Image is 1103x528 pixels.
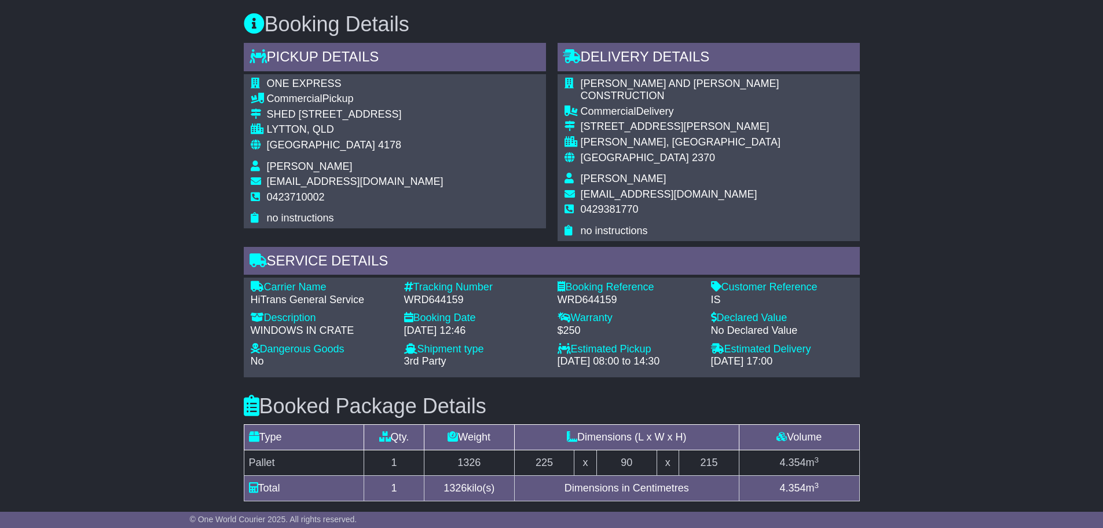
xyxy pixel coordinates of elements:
td: Volume [739,425,859,450]
span: Commercial [581,105,636,117]
span: 0423710002 [267,191,325,203]
span: 2370 [692,152,715,163]
div: [PERSON_NAME], [GEOGRAPHIC_DATA] [581,136,853,149]
div: Estimated Delivery [711,343,853,356]
div: Shipment type [404,343,546,356]
td: Type [244,425,364,450]
td: 225 [514,450,574,476]
div: LYTTON, QLD [267,123,444,136]
div: Pickup [267,93,444,105]
span: Commercial [267,93,323,104]
span: [GEOGRAPHIC_DATA] [267,139,375,151]
div: [DATE] 12:46 [404,325,546,337]
h3: Booked Package Details [244,395,860,418]
div: WINDOWS IN CRATE [251,325,393,337]
td: 1326 [424,450,514,476]
sup: 3 [814,481,819,490]
div: Dangerous Goods [251,343,393,356]
div: [STREET_ADDRESS][PERSON_NAME] [581,121,853,133]
sup: 3 [814,456,819,464]
td: Dimensions in Centimetres [514,476,739,501]
div: Booking Date [404,312,546,325]
span: ONE EXPRESS [267,78,342,89]
td: 1 [364,476,424,501]
td: 90 [596,450,657,476]
span: [EMAIL_ADDRESS][DOMAIN_NAME] [581,188,757,200]
td: Total [244,476,364,501]
span: [PERSON_NAME] [581,173,666,184]
td: Weight [424,425,514,450]
div: Estimated Pickup [558,343,699,356]
div: WRD644159 [404,294,546,307]
div: Declared Value [711,312,853,325]
div: Pickup Details [244,43,546,74]
span: 4.354 [779,457,805,468]
div: [DATE] 17:00 [711,355,853,368]
div: Delivery [581,105,853,118]
div: Customer Reference [711,281,853,294]
div: Service Details [244,247,860,278]
span: 4178 [378,139,401,151]
span: 0429381770 [581,203,639,215]
td: 1 [364,450,424,476]
span: no instructions [267,212,334,224]
div: Booking Reference [558,281,699,294]
div: $250 [558,325,699,337]
td: kilo(s) [424,476,514,501]
h3: Booking Details [244,13,860,36]
span: [GEOGRAPHIC_DATA] [581,152,689,163]
div: [DATE] 08:00 to 14:30 [558,355,699,368]
td: x [574,450,597,476]
td: x [657,450,679,476]
span: 1326 [444,482,467,494]
span: 4.354 [779,482,805,494]
span: [EMAIL_ADDRESS][DOMAIN_NAME] [267,176,444,187]
td: Pallet [244,450,364,476]
span: [PERSON_NAME] [267,161,353,172]
div: SHED [STREET_ADDRESS] [267,108,444,121]
div: Tracking Number [404,281,546,294]
div: WRD644159 [558,294,699,307]
div: Delivery Details [558,43,860,74]
td: Dimensions (L x W x H) [514,425,739,450]
div: Warranty [558,312,699,325]
span: 3rd Party [404,355,446,367]
div: No Declared Value [711,325,853,337]
div: Description [251,312,393,325]
div: Carrier Name [251,281,393,294]
span: © One World Courier 2025. All rights reserved. [190,515,357,524]
td: Qty. [364,425,424,450]
td: m [739,450,859,476]
td: m [739,476,859,501]
span: No [251,355,264,367]
div: IS [711,294,853,307]
td: 215 [679,450,739,476]
div: HiTrans General Service [251,294,393,307]
span: [PERSON_NAME] AND [PERSON_NAME] CONSTRUCTION [581,78,779,102]
span: no instructions [581,225,648,236]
